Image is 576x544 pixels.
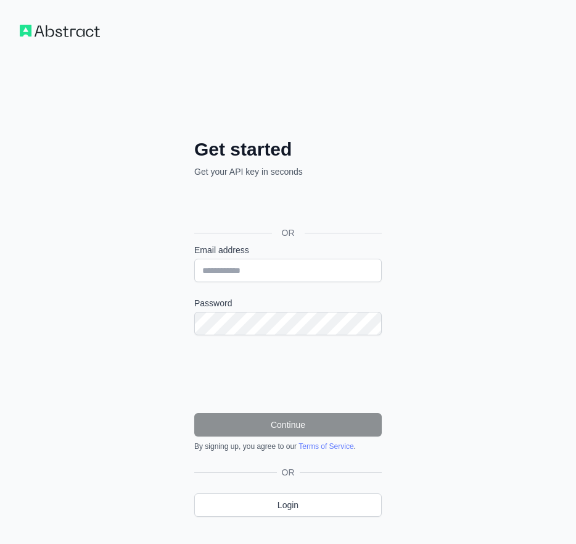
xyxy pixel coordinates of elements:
iframe: reCAPTCHA [194,350,382,398]
div: By signing up, you agree to our . [194,441,382,451]
label: Password [194,297,382,309]
p: Get your API key in seconds [194,165,382,178]
iframe: Sign in with Google Button [188,191,385,219]
img: Workflow [20,25,100,37]
span: OR [277,466,300,479]
a: Login [194,493,382,517]
a: Terms of Service [298,442,353,451]
label: Email address [194,244,382,256]
button: Continue [194,413,382,437]
span: OR [272,227,305,239]
h2: Get started [194,138,382,161]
